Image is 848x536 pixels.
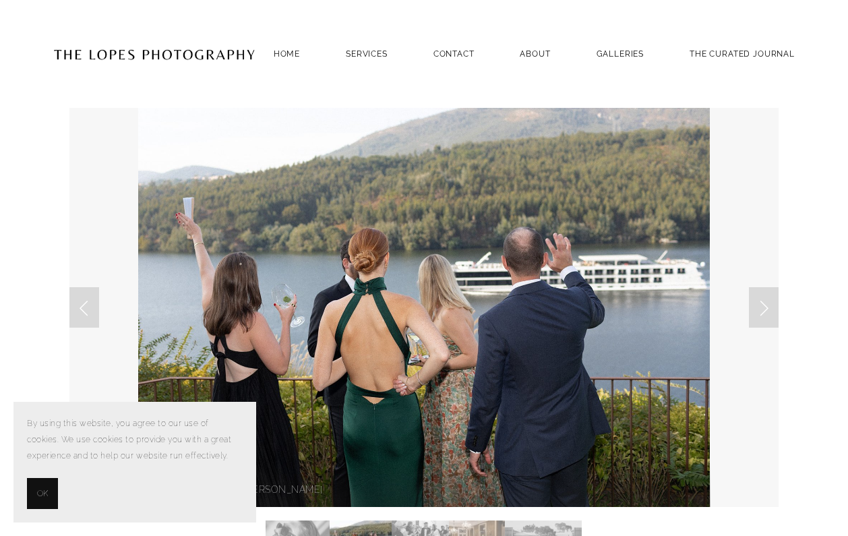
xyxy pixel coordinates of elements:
[433,44,475,63] a: Contact
[690,44,795,63] a: THE CURATED JOURNAL
[346,49,388,59] a: SERVICES
[13,402,256,523] section: Cookie banner
[37,485,48,502] span: OK
[69,287,99,328] a: Previous Slide
[520,44,550,63] a: ABOUT
[274,44,300,63] a: Home
[152,483,697,497] p: [PERSON_NAME] & [PERSON_NAME]
[138,108,710,507] img: MALLORY &amp; MAXWELL
[27,415,243,465] p: By using this website, you agree to our use of cookies. We use cookies to provide you with a grea...
[27,478,58,509] button: OK
[597,44,644,63] a: GALLERIES
[53,21,255,87] img: Portugal Wedding Photographer | The Lopes Photography
[749,287,779,328] a: Next Slide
